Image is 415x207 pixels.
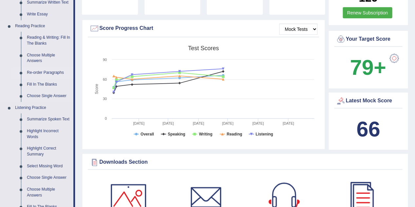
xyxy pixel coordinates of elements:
a: Reading Practice [12,20,73,32]
div: Score Progress Chart [89,24,318,33]
b: 79+ [350,55,386,79]
a: Re-order Paragraphs [24,67,73,79]
a: Highlight Correct Summary [24,143,73,160]
a: Write Essay [24,9,73,20]
a: Renew Subscription [343,7,392,18]
tspan: Test scores [188,45,219,52]
a: Listening Practice [12,102,73,114]
tspan: [DATE] [163,121,174,125]
div: Latest Mock Score [336,96,401,106]
tspan: Reading [227,132,242,136]
tspan: [DATE] [222,121,234,125]
div: Downloads Section [89,157,401,167]
tspan: [DATE] [252,121,264,125]
a: Select Missing Word [24,160,73,172]
a: Fill In The Blanks [24,79,73,91]
a: Summarize Spoken Text [24,114,73,125]
a: Reading & Writing: Fill In The Blanks [24,32,73,49]
text: 30 [103,97,107,101]
tspan: Score [94,84,99,94]
text: 60 [103,77,107,81]
a: Choose Multiple Answers [24,184,73,201]
a: Choose Multiple Answers [24,50,73,67]
a: Choose Single Answer [24,172,73,184]
a: Choose Single Answer [24,90,73,102]
text: 0 [105,116,107,120]
text: 90 [103,58,107,62]
tspan: Overall [141,132,154,136]
tspan: Listening [256,132,273,136]
tspan: [DATE] [133,121,145,125]
tspan: [DATE] [283,121,294,125]
tspan: Writing [199,132,212,136]
tspan: [DATE] [193,121,204,125]
div: Your Target Score [336,34,401,44]
b: 66 [357,117,380,141]
a: Highlight Incorrect Words [24,125,73,143]
tspan: Speaking [168,132,185,136]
